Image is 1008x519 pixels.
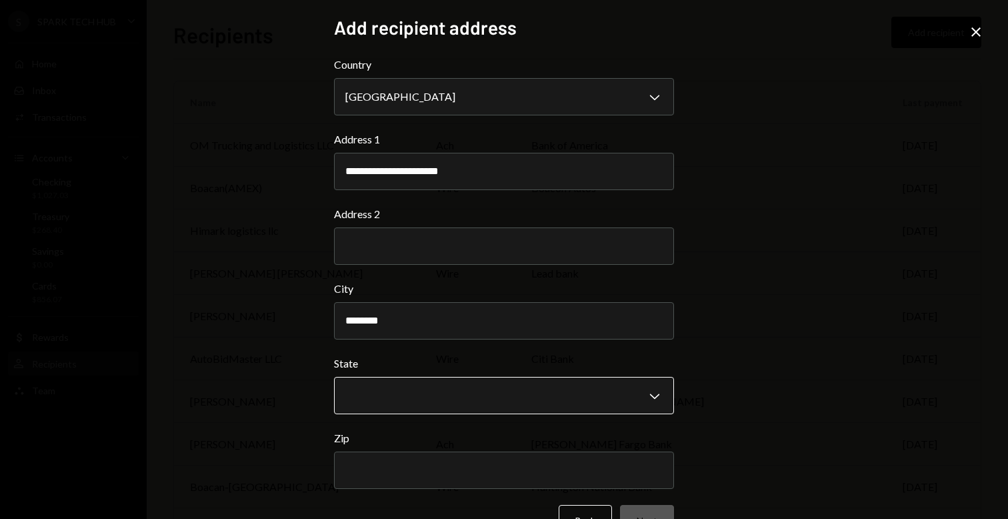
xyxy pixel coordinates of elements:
[334,15,674,41] h2: Add recipient address
[334,430,674,446] label: Zip
[334,281,674,297] label: City
[334,377,674,414] button: State
[334,356,674,372] label: State
[334,131,674,147] label: Address 1
[334,57,674,73] label: Country
[334,206,674,222] label: Address 2
[334,78,674,115] button: Country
